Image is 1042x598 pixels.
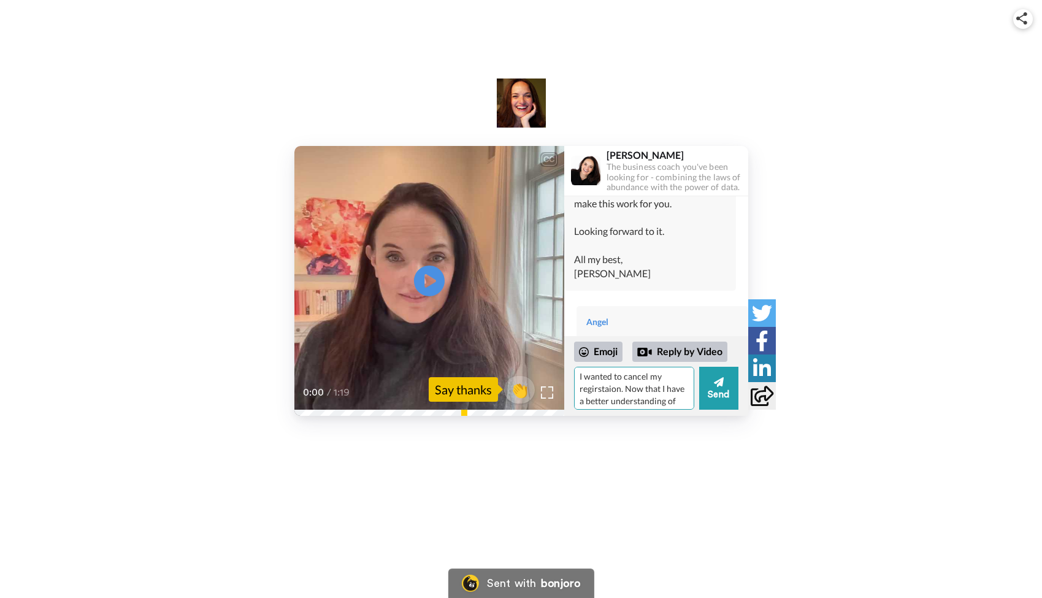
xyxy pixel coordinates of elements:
[607,162,748,193] div: The business coach you've been looking for - combining the laws of abundance with the power of data.
[541,386,553,399] img: Full screen
[334,385,355,400] span: 1:19
[574,367,694,410] textarea: Hi [PERSON_NAME]! I sent an email last week, I'm not sure if you received it. I wanted to cancel ...
[586,316,738,328] div: Angel
[699,367,738,410] button: Send
[429,377,498,402] div: Say thanks
[504,380,535,399] span: 👏
[504,376,535,404] button: 👏
[637,345,652,359] div: Reply by Video
[632,342,727,362] div: Reply by Video
[586,333,738,375] div: Hi! I found out we have a funeral to attend [DATE] so will need to cancel.
[1016,12,1027,25] img: ic_share.svg
[542,153,557,166] div: CC
[574,112,726,280] div: Hi [PERSON_NAME]! Thanks so much for writing in! I see you booked a call for [DATE], so smart of ...
[303,385,324,400] span: 0:00
[497,79,546,128] img: logo
[571,156,600,185] img: Profile Image
[327,385,331,400] span: /
[607,149,748,161] div: [PERSON_NAME]
[574,342,623,361] div: Emoji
